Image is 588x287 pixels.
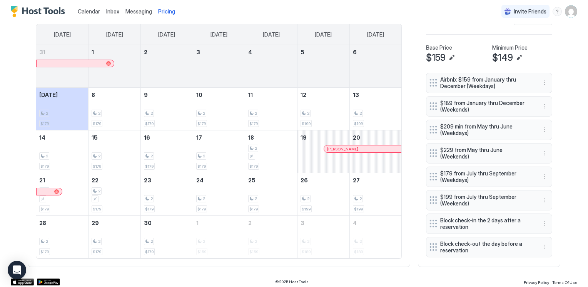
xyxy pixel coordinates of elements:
a: September 15, 2025 [89,130,140,145]
span: Block check-out the day before a reservation [440,240,532,254]
div: [PERSON_NAME] [327,147,398,152]
span: 19 [301,134,307,141]
button: More options [540,219,549,228]
span: 12 [301,92,306,98]
span: 27 [353,177,360,184]
a: September 19, 2025 [297,130,349,145]
span: [DATE] [210,31,227,38]
a: September 18, 2025 [245,130,297,145]
span: 10 [196,92,202,98]
span: $189 from January thru December (Weekends) [440,100,532,113]
span: 1 [196,220,199,226]
span: 2 [98,239,100,244]
td: September 18, 2025 [245,130,297,173]
td: October 1, 2025 [193,216,245,259]
span: 2 [46,239,48,244]
button: More options [540,172,549,181]
a: Host Tools Logo [11,6,68,17]
span: $199 [354,207,363,212]
div: Google Play Store [37,279,60,285]
span: 2 [150,196,153,201]
div: App Store [11,279,34,285]
span: 2 [307,196,309,201]
a: September 14, 2025 [36,130,88,145]
a: September 13, 2025 [350,88,402,102]
span: Messaging [125,8,152,15]
div: menu [540,149,549,158]
td: September 30, 2025 [140,216,193,259]
span: 2 [203,196,205,201]
button: More options [540,195,549,205]
td: September 14, 2025 [36,130,89,173]
div: User profile [565,5,577,18]
span: 2 [46,154,48,159]
button: More options [540,125,549,134]
span: $179 [145,164,154,169]
a: September 20, 2025 [350,130,402,145]
td: September 8, 2025 [89,88,141,130]
span: 30 [144,220,152,226]
span: 2 [150,111,153,116]
button: More options [540,102,549,111]
a: September 10, 2025 [193,88,245,102]
span: 2 [98,154,100,159]
a: Tuesday [150,24,183,45]
a: Wednesday [203,24,235,45]
a: October 1, 2025 [193,216,245,230]
span: 8 [92,92,95,98]
a: September 11, 2025 [245,88,297,102]
td: October 2, 2025 [245,216,297,259]
td: September 28, 2025 [36,216,89,259]
div: menu [553,7,562,16]
div: menu [540,78,549,87]
span: 11 [248,92,253,98]
span: $229 from May thru June (Weekends) [440,147,532,160]
span: Minimum Price [492,44,528,51]
span: $179 [249,121,258,126]
span: 2 [255,196,257,201]
a: Thursday [255,24,287,45]
td: September 1, 2025 [89,45,141,88]
span: $179 from July thru September (Weekdays) [440,170,532,184]
td: September 21, 2025 [36,173,89,216]
a: September 12, 2025 [297,88,349,102]
span: 2 [98,111,100,116]
a: September 30, 2025 [141,216,193,230]
span: [DATE] [367,31,384,38]
a: August 31, 2025 [36,45,88,59]
td: September 25, 2025 [245,173,297,216]
span: $199 [354,121,363,126]
span: 2 [46,111,48,116]
span: $179 [249,164,258,169]
a: September 24, 2025 [193,173,245,187]
a: September 1, 2025 [89,45,140,59]
td: September 16, 2025 [140,130,193,173]
div: Open Intercom Messenger [8,261,26,279]
button: Edit [447,53,456,62]
button: Edit [514,53,524,62]
span: 23 [144,177,151,184]
td: September 17, 2025 [193,130,245,173]
span: $209 min from May thru June (Weekdays) [440,123,532,137]
span: 26 [301,177,308,184]
span: 2 [150,154,153,159]
span: Inbox [106,8,119,15]
span: $179 [40,249,49,254]
a: September 8, 2025 [89,88,140,102]
td: September 3, 2025 [193,45,245,88]
td: September 6, 2025 [349,45,402,88]
td: October 3, 2025 [297,216,350,259]
span: 17 [196,134,202,141]
div: menu [540,242,549,252]
span: 4 [248,49,252,55]
a: September 25, 2025 [245,173,297,187]
td: September 10, 2025 [193,88,245,130]
td: October 4, 2025 [349,216,402,259]
span: $179 [40,164,49,169]
span: [DATE] [263,31,280,38]
div: menu [540,195,549,205]
a: Monday [99,24,131,45]
td: September 9, 2025 [140,88,193,130]
div: menu [540,219,549,228]
td: September 20, 2025 [349,130,402,173]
